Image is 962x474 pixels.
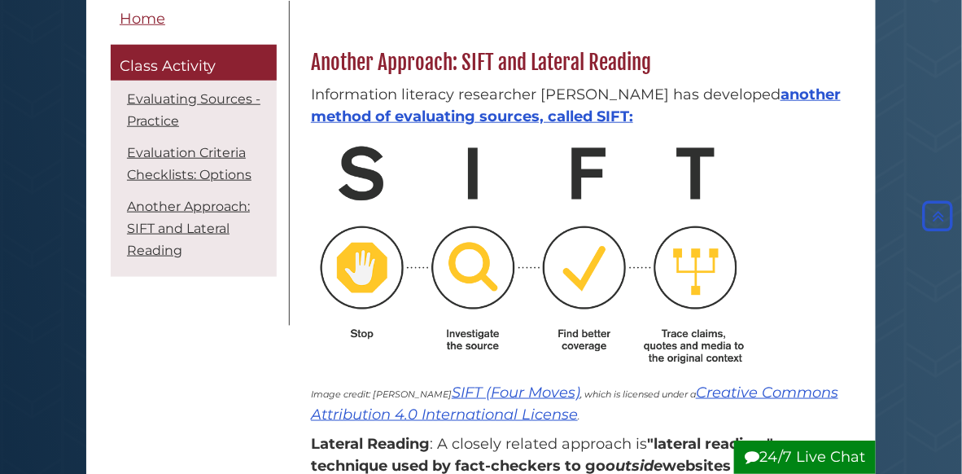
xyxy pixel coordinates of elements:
a: Back to Top [919,208,958,226]
button: 24/7 Live Chat [734,441,876,474]
a: Class Activity [111,45,277,81]
h2: Another Approach: SIFT and Lateral Reading [303,50,850,76]
a: Evaluating Sources - Practice [127,90,260,128]
em: Image credit: [PERSON_NAME] , which is licensed under a . [311,388,838,422]
p: Information literacy researcher [PERSON_NAME] has developed [311,84,842,128]
a: Another Approach: SIFT and Lateral Reading [127,198,250,257]
span: Home [120,9,165,27]
a: SIFT (Four Moves) [452,384,580,402]
a: another method of evaluating sources, called SIFT: [311,86,841,125]
a: Creative Commons Attribution 4.0 International License [311,384,838,424]
strong: Lateral Reading [311,436,430,454]
span: Class Activity [120,57,216,75]
a: Evaluation Criteria Checklists: Options [127,144,251,182]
